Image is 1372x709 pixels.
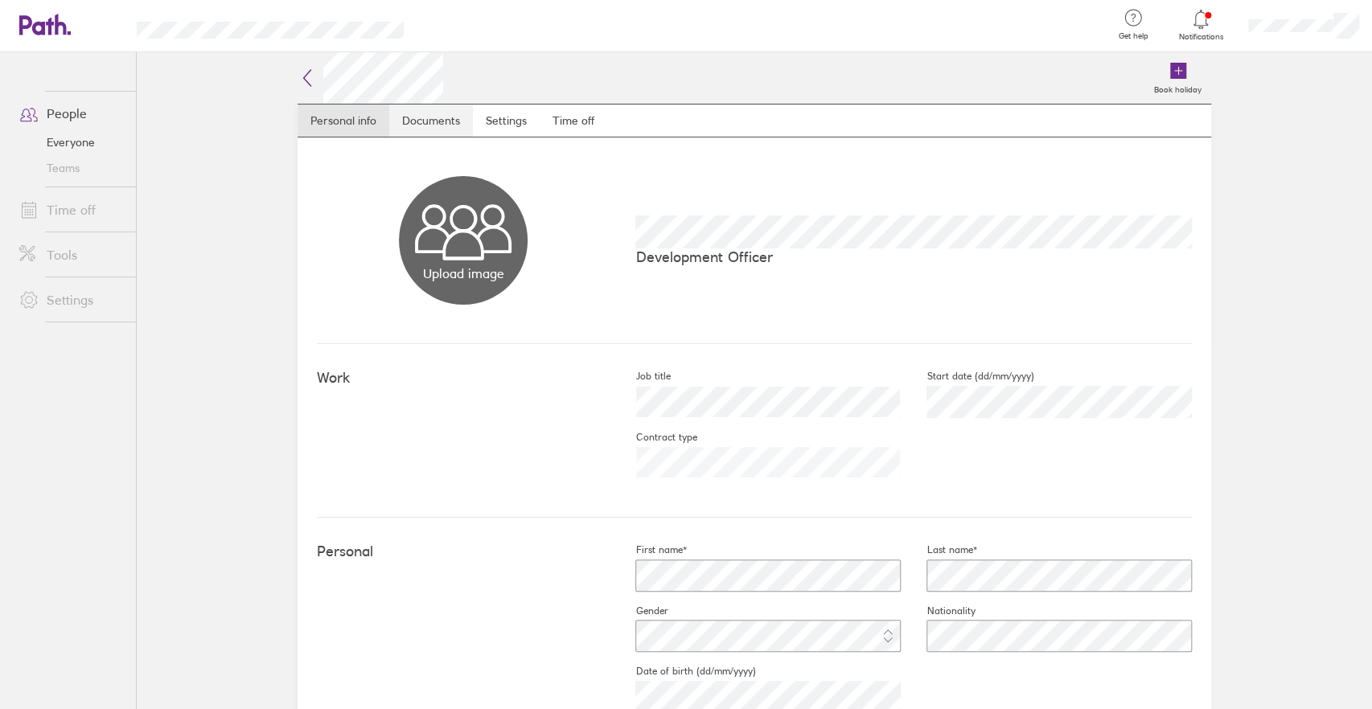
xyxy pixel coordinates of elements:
span: Get help [1107,31,1159,41]
label: Nationality [901,604,975,617]
a: Personal info [298,105,389,137]
label: Contract type [610,431,696,444]
a: Notifications [1175,8,1227,42]
label: Start date (dd/mm/yyyy) [901,370,1033,383]
label: First name* [610,543,686,556]
label: Book holiday [1144,80,1211,95]
a: Teams [6,155,136,181]
a: Time off [540,105,607,137]
a: Time off [6,194,136,226]
a: Settings [6,284,136,316]
h4: Personal [317,543,610,560]
a: Tools [6,239,136,271]
a: Documents [389,105,473,137]
label: Date of birth (dd/mm/yyyy) [610,665,755,678]
label: Gender [610,604,668,617]
label: Last name* [901,543,976,556]
h4: Work [317,370,610,387]
p: Development Officer [635,248,1192,265]
a: People [6,97,136,129]
a: Settings [473,105,540,137]
label: Job title [610,370,670,383]
span: Notifications [1175,32,1227,42]
a: Everyone [6,129,136,155]
a: Book holiday [1144,52,1211,104]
